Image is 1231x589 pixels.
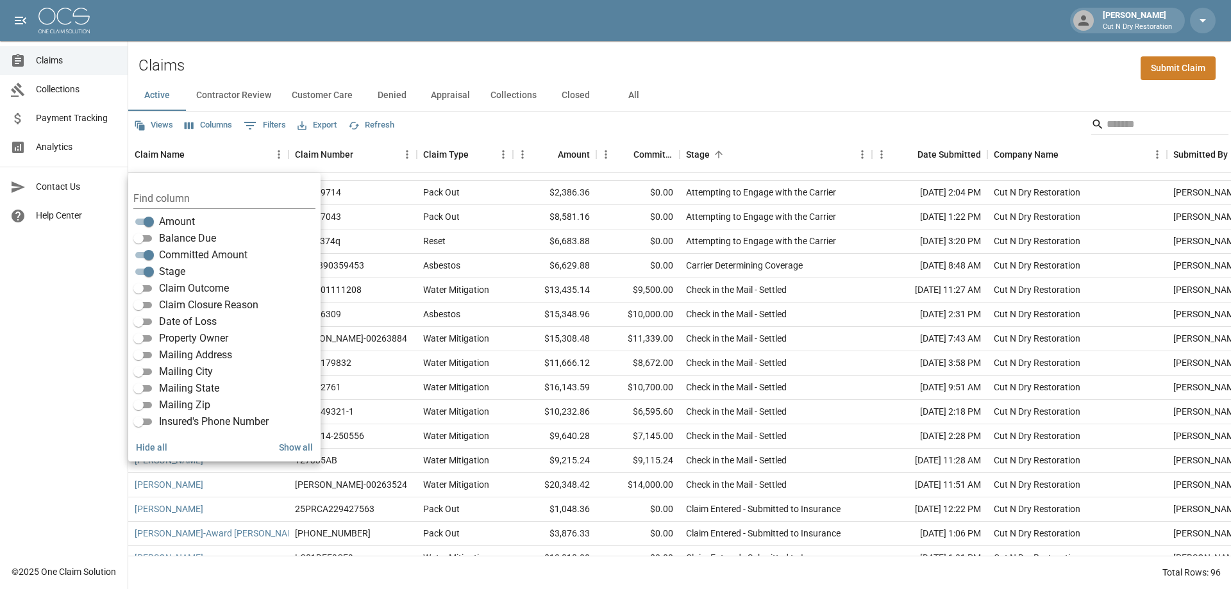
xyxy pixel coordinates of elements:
[513,327,596,351] div: $15,308.48
[872,229,987,254] div: [DATE] 3:20 PM
[686,186,836,199] div: Attempting to Engage with the Carrier
[686,137,710,172] div: Stage
[596,351,680,376] div: $8,672.00
[494,145,513,164] button: Menu
[513,205,596,229] div: $8,581.16
[1059,145,1076,163] button: Sort
[421,80,480,111] button: Appraisal
[289,137,417,172] div: Claim Number
[994,186,1080,199] div: Cut N Dry Restoration
[295,405,354,418] div: 5037249321-1
[872,303,987,327] div: [DATE] 2:31 PM
[131,436,172,460] button: Hide all
[513,278,596,303] div: $13,435.14
[994,210,1080,223] div: Cut N Dry Restoration
[135,478,203,491] a: [PERSON_NAME]
[872,473,987,497] div: [DATE] 11:51 AM
[513,229,596,254] div: $6,683.88
[423,283,489,296] div: Water Mitigation
[398,145,417,164] button: Menu
[423,551,489,564] div: Water Mitigation
[423,332,489,345] div: Water Mitigation
[417,137,513,172] div: Claim Type
[917,137,981,172] div: Date Submitted
[1091,114,1228,137] div: Search
[872,424,987,449] div: [DATE] 2:28 PM
[295,527,371,540] div: 01-009-256354
[159,297,258,313] span: Claim Closure Reason
[596,137,680,172] div: Committed Amount
[872,181,987,205] div: [DATE] 2:04 PM
[1162,566,1221,579] div: Total Rows: 96
[128,173,321,461] div: Select columns
[36,140,117,154] span: Analytics
[128,80,1231,111] div: dynamic tabs
[513,137,596,172] div: Amount
[686,527,841,540] div: Claim Entered - Submitted to Insurance
[686,356,787,369] div: Check in the Mail - Settled
[423,356,489,369] div: Water Mitigation
[159,397,210,413] span: Mailing Zip
[596,303,680,327] div: $10,000.00
[710,145,728,163] button: Sort
[281,80,363,111] button: Customer Care
[513,449,596,473] div: $9,215.24
[159,264,185,279] span: Stage
[159,231,216,246] span: Balance Due
[994,478,1080,491] div: Cut N Dry Restoration
[994,527,1080,540] div: Cut N Dry Restoration
[872,400,987,424] div: [DATE] 2:18 PM
[513,303,596,327] div: $15,348.96
[596,181,680,205] div: $0.00
[686,551,841,564] div: Claim Entered - Submitted to Insurance
[185,145,203,163] button: Sort
[872,376,987,400] div: [DATE] 9:51 AM
[686,502,841,515] div: Claim Entered - Submitted to Insurance
[36,112,117,125] span: Payment Tracking
[159,247,247,263] span: Committed Amount
[596,229,680,254] div: $0.00
[513,473,596,497] div: $20,348.42
[872,278,987,303] div: [DATE] 11:27 AM
[994,259,1080,272] div: Cut N Dry Restoration
[558,137,590,172] div: Amount
[363,80,421,111] button: Denied
[128,137,289,172] div: Claim Name
[872,137,987,172] div: Date Submitted
[596,145,615,164] button: Menu
[159,431,283,446] span: Insured's Alt Phone Number
[1148,145,1167,164] button: Menu
[872,254,987,278] div: [DATE] 8:48 AM
[987,137,1167,172] div: Company Name
[994,502,1080,515] div: Cut N Dry Restoration
[994,283,1080,296] div: Cut N Dry Restoration
[159,364,213,379] span: Mailing City
[615,145,633,163] button: Sort
[159,314,217,329] span: Date of Loss
[872,327,987,351] div: [DATE] 7:43 AM
[605,80,662,111] button: All
[240,115,289,136] button: Show filters
[423,405,489,418] div: Water Mitigation
[596,546,680,570] div: $0.00
[159,331,228,346] span: Property Owner
[596,400,680,424] div: $6,595.60
[513,254,596,278] div: $6,629.88
[513,424,596,449] div: $9,640.28
[12,565,116,578] div: © 2025 One Claim Solution
[872,522,987,546] div: [DATE] 1:06 PM
[686,259,803,272] div: Carrier Determining Coverage
[686,405,787,418] div: Check in the Mail - Settled
[159,381,219,396] span: Mailing State
[680,137,872,172] div: Stage
[1098,9,1177,32] div: [PERSON_NAME]
[994,551,1080,564] div: Cut N Dry Restoration
[159,281,229,296] span: Claim Outcome
[423,137,469,172] div: Claim Type
[295,551,353,564] div: LC81DFF9CF9
[480,80,547,111] button: Collections
[135,527,303,540] a: [PERSON_NAME]-Award [PERSON_NAME]
[423,259,460,272] div: Asbestos
[872,351,987,376] div: [DATE] 3:58 PM
[872,145,891,164] button: Menu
